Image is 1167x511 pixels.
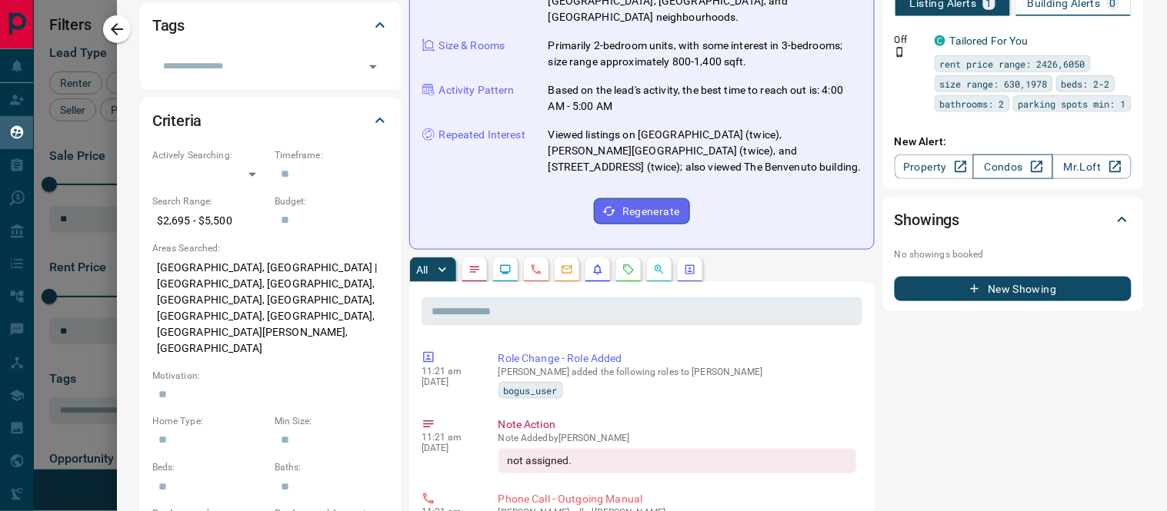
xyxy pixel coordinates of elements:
div: Tags [152,7,389,44]
svg: Push Notification Only [895,47,905,58]
div: Criteria [152,102,389,139]
p: Phone Call - Outgoing Manual [498,492,856,508]
p: Viewed listings on [GEOGRAPHIC_DATA] (twice), [PERSON_NAME][GEOGRAPHIC_DATA] (twice), and [STREET... [548,127,862,175]
p: Actively Searching: [152,148,267,162]
p: $2,695 - $5,500 [152,208,267,234]
h2: Showings [895,207,960,232]
div: not assigned. [498,449,856,473]
span: bathrooms: 2 [940,96,1005,111]
a: Mr.Loft [1052,154,1132,179]
p: 11:21 am [422,366,475,377]
p: Home Type: [152,415,267,429]
p: Baths: [275,461,389,475]
span: bogus_user [504,383,558,398]
svg: Requests [622,264,635,276]
h2: Tags [152,13,185,38]
p: All [416,264,428,275]
p: No showings booked [895,247,1132,261]
svg: Lead Browsing Activity [499,264,512,276]
span: parking spots min: 1 [1019,96,1126,111]
svg: Agent Actions [684,264,696,276]
span: size range: 630,1978 [940,76,1048,91]
p: Motivation: [152,369,389,383]
p: Note Action [498,417,856,433]
p: Budget: [275,194,389,208]
p: Primarily 2-bedroom units, with some interest in 3-bedrooms; size range approximately 800-1,400 s... [548,38,862,70]
p: Off [895,33,925,47]
p: New Alert: [895,134,1132,150]
p: [DATE] [422,443,475,454]
p: [PERSON_NAME] added the following roles to [PERSON_NAME] [498,367,856,377]
p: Size & Rooms [439,38,505,54]
p: Activity Pattern [439,82,515,98]
p: [DATE] [422,377,475,387]
p: Timeframe: [275,148,389,162]
svg: Calls [530,264,542,276]
h2: Criteria [152,108,202,133]
span: rent price range: 2426,6050 [940,56,1085,71]
a: Property [895,154,974,179]
svg: Listing Alerts [592,264,604,276]
svg: Notes [468,264,481,276]
p: Repeated Interest [439,127,525,143]
p: Beds: [152,461,267,475]
button: Regenerate [594,198,690,224]
p: Min Size: [275,415,389,429]
p: 11:21 am [422,433,475,443]
span: beds: 2-2 [1062,76,1110,91]
a: Condos [973,154,1052,179]
p: Search Range: [152,194,267,208]
button: New Showing [895,277,1132,301]
svg: Opportunities [653,264,665,276]
a: Tailored For You [950,35,1029,47]
p: Based on the lead's activity, the best time to reach out is: 4:00 AM - 5:00 AM [548,82,862,114]
svg: Emails [561,264,573,276]
button: Open [362,56,384,78]
p: [GEOGRAPHIC_DATA], [GEOGRAPHIC_DATA] | [GEOGRAPHIC_DATA], [GEOGRAPHIC_DATA], [GEOGRAPHIC_DATA], [... [152,255,389,361]
p: Areas Searched: [152,241,389,255]
p: Note Added by [PERSON_NAME] [498,433,856,444]
div: Showings [895,201,1132,238]
p: Role Change - Role Added [498,350,856,367]
div: condos.ca [935,35,945,46]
